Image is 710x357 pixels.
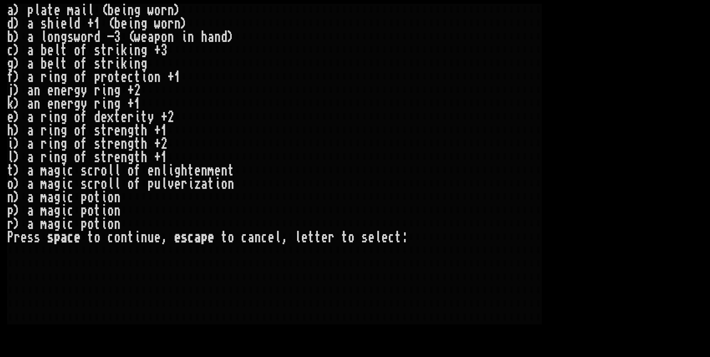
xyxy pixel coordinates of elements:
div: ) [14,191,20,204]
div: a [74,4,81,17]
div: d [221,30,228,44]
div: r [167,17,174,30]
div: o [127,177,134,191]
div: ) [14,84,20,97]
div: i [101,97,107,111]
div: t [101,137,107,151]
div: a [27,84,34,97]
div: 1 [134,97,141,111]
div: n [188,30,194,44]
div: g [114,97,121,111]
div: ) [14,124,20,137]
div: ) [14,57,20,71]
div: r [107,137,114,151]
div: g [74,84,81,97]
div: ) [14,4,20,17]
div: r [87,30,94,44]
div: m [40,191,47,204]
div: 1 [161,124,167,137]
div: n [107,97,114,111]
div: o [161,17,167,30]
div: r [101,71,107,84]
div: e [101,111,107,124]
div: ) [14,151,20,164]
div: s [94,57,101,71]
div: a [27,124,34,137]
div: e [114,124,121,137]
div: n [54,137,61,151]
div: t [101,57,107,71]
div: n [54,111,61,124]
div: t [114,71,121,84]
div: c [87,177,94,191]
div: a [27,44,34,57]
div: r [67,84,74,97]
div: n [167,4,174,17]
div: ) [181,17,188,30]
div: l [7,151,14,164]
div: o [47,30,54,44]
div: t [141,111,147,124]
div: o [7,177,14,191]
div: s [81,177,87,191]
div: e [121,71,127,84]
div: o [101,164,107,177]
div: n [54,84,61,97]
div: i [214,177,221,191]
div: i [61,164,67,177]
div: f [81,111,87,124]
div: a [27,191,34,204]
div: t [61,44,67,57]
div: + [154,124,161,137]
div: w [134,30,141,44]
div: o [74,71,81,84]
div: x [107,111,114,124]
div: 1 [94,17,101,30]
div: ) [14,177,20,191]
div: o [161,30,167,44]
div: r [107,151,114,164]
div: g [54,164,61,177]
div: i [121,4,127,17]
div: t [47,4,54,17]
div: t [134,151,141,164]
div: g [74,97,81,111]
div: h [141,124,147,137]
div: i [127,44,134,57]
div: y [147,111,154,124]
div: a [27,71,34,84]
div: z [194,177,201,191]
div: 1 [174,71,181,84]
div: l [107,177,114,191]
div: u [154,177,161,191]
div: r [107,57,114,71]
div: y [81,97,87,111]
div: n [167,30,174,44]
div: + [154,151,161,164]
div: 3 [161,44,167,57]
div: h [7,124,14,137]
div: c [7,44,14,57]
div: e [194,164,201,177]
div: r [40,124,47,137]
div: g [114,84,121,97]
div: r [94,164,101,177]
div: g [127,137,134,151]
div: g [141,17,147,30]
div: h [47,17,54,30]
div: o [221,177,228,191]
div: n [121,137,127,151]
div: b [40,57,47,71]
div: g [61,151,67,164]
div: n [134,17,141,30]
div: o [81,30,87,44]
div: s [94,44,101,57]
div: n [7,191,14,204]
div: a [47,177,54,191]
div: i [134,111,141,124]
div: n [228,177,234,191]
div: e [47,97,54,111]
div: i [54,17,61,30]
div: f [81,44,87,57]
div: ( [101,4,107,17]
